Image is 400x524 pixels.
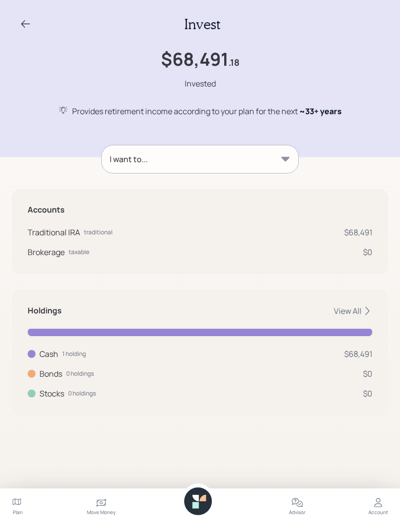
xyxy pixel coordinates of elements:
[334,306,372,316] div: View All
[84,228,113,237] div: traditional
[40,368,62,380] div: Bonds
[68,389,96,398] div: 0 holdings
[363,368,372,380] div: $0
[344,348,372,360] div: $68,491
[28,246,65,258] div: Brokerage
[344,226,372,238] div: $68,491
[28,306,62,315] h5: Holdings
[13,509,23,516] div: Plan
[72,105,342,117] div: Provides retirement income according to your plan for the next
[299,106,342,117] span: ~ 33+ years
[28,226,80,238] div: Traditional IRA
[62,349,86,358] div: 1 holding
[110,153,148,165] div: I want to...
[66,369,94,378] div: 0 holdings
[185,78,216,89] div: Invested
[289,509,306,516] div: Advisor
[40,348,58,360] div: Cash
[161,48,229,70] h1: $68,491
[368,509,388,516] div: Account
[184,16,220,33] h2: Invest
[87,509,116,516] div: Move Money
[363,388,372,399] div: $0
[229,57,240,68] h4: .18
[363,246,372,258] div: $0
[40,388,64,399] div: Stocks
[69,248,89,257] div: taxable
[28,205,372,215] h5: Accounts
